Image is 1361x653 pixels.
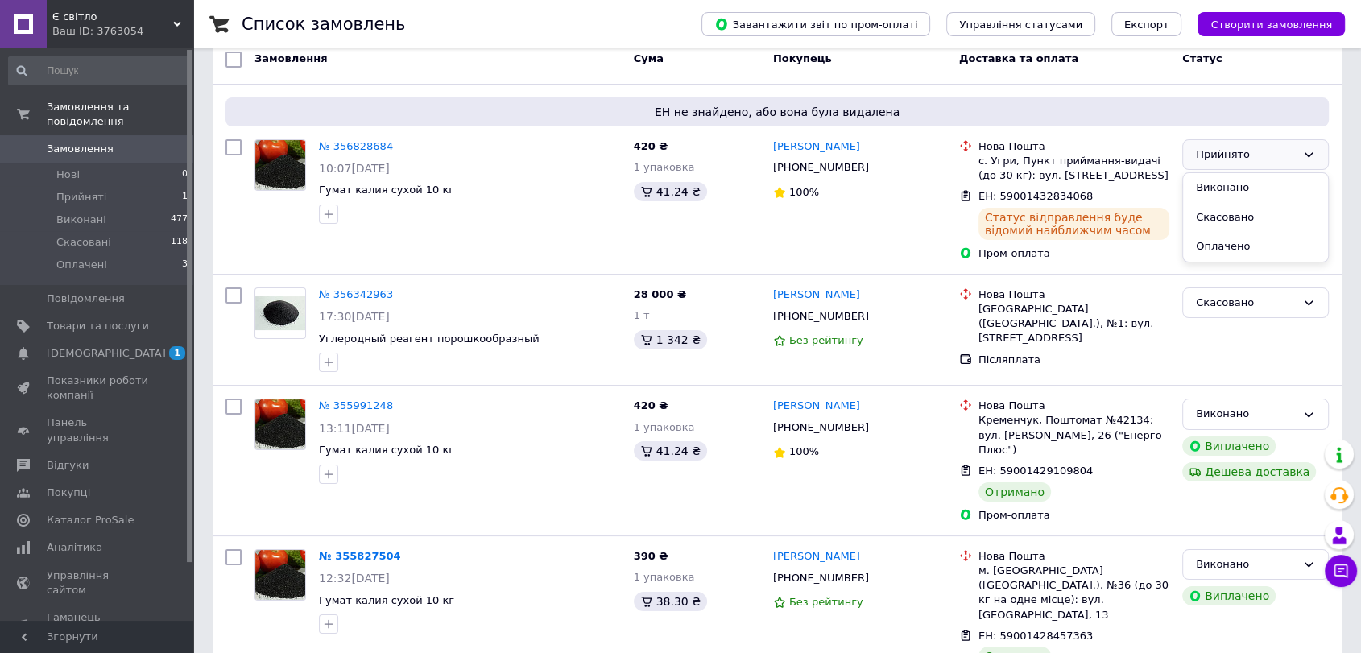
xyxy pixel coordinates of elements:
[634,571,695,583] span: 1 упаковка
[319,310,390,323] span: 17:30[DATE]
[182,167,188,182] span: 0
[47,415,149,444] span: Панель управління
[978,399,1169,413] div: Нова Пошта
[254,139,306,191] a: Фото товару
[634,399,668,411] span: 420 ₴
[1183,173,1328,203] li: Виконано
[634,421,695,433] span: 1 упаковка
[1181,18,1345,30] a: Створити замовлення
[56,258,107,272] span: Оплачені
[701,12,930,36] button: Завантажити звіт по пром-оплаті
[319,399,393,411] a: № 355991248
[255,399,305,449] img: Фото товару
[978,549,1169,564] div: Нова Пошта
[255,550,305,600] img: Фото товару
[47,610,149,639] span: Гаманець компанії
[978,246,1169,261] div: Пром-оплата
[319,184,454,196] span: Гумат калия сухой 10 кг
[946,12,1095,36] button: Управління статусами
[978,302,1169,346] div: [GEOGRAPHIC_DATA] ([GEOGRAPHIC_DATA].), №1: вул. [STREET_ADDRESS]
[634,182,707,201] div: 41.24 ₴
[770,568,872,589] div: [PHONE_NUMBER]
[47,568,149,597] span: Управління сайтом
[47,100,193,129] span: Замовлення та повідомлення
[1198,12,1345,36] button: Створити замовлення
[52,24,193,39] div: Ваш ID: 3763054
[47,319,149,333] span: Товари та послуги
[319,288,393,300] a: № 356342963
[959,19,1082,31] span: Управління статусами
[634,550,668,562] span: 390 ₴
[634,309,650,321] span: 1 т
[255,140,305,190] img: Фото товару
[978,465,1093,477] span: ЕН: 59001429109804
[773,52,832,64] span: Покупець
[770,157,872,178] div: [PHONE_NUMBER]
[47,291,125,306] span: Повідомлення
[47,486,90,500] span: Покупці
[47,458,89,473] span: Відгуки
[8,56,189,85] input: Пошук
[319,333,540,345] a: Углеродный реагент порошкообразный
[978,630,1093,642] span: ЕН: 59001428457363
[634,441,707,461] div: 41.24 ₴
[773,549,860,564] a: [PERSON_NAME]
[1183,203,1328,233] li: Скасовано
[1210,19,1332,31] span: Створити замовлення
[978,287,1169,302] div: Нова Пошта
[978,482,1051,502] div: Отримано
[773,399,860,414] a: [PERSON_NAME]
[978,190,1093,202] span: ЕН: 59001432834068
[773,139,860,155] a: [PERSON_NAME]
[319,444,454,456] a: Гумат калия сухой 10 кг
[56,190,106,205] span: Прийняті
[634,161,695,173] span: 1 упаковка
[319,550,401,562] a: № 355827504
[1182,52,1222,64] span: Статус
[634,288,686,300] span: 28 000 ₴
[232,104,1322,120] span: ЕН не знайдено, або вона була видалена
[634,330,707,349] div: 1 342 ₴
[56,167,80,182] span: Нові
[319,572,390,585] span: 12:32[DATE]
[52,10,173,24] span: Є світло
[255,296,305,330] img: Фото товару
[978,413,1169,457] div: Кременчук, Поштомат №42134: вул. [PERSON_NAME], 26 ("Енерго-Плюс")
[789,445,819,457] span: 100%
[182,258,188,272] span: 3
[242,14,405,34] h1: Список замовлень
[47,374,149,403] span: Показники роботи компанії
[978,139,1169,154] div: Нова Пошта
[770,417,872,438] div: [PHONE_NUMBER]
[1196,295,1296,312] div: Скасовано
[1182,436,1276,456] div: Виплачено
[1196,556,1296,573] div: Виконано
[319,162,390,175] span: 10:07[DATE]
[1196,406,1296,423] div: Виконано
[1124,19,1169,31] span: Експорт
[47,142,114,156] span: Замовлення
[1111,12,1182,36] button: Експорт
[1182,586,1276,605] div: Виплачено
[978,154,1169,183] div: с. Угри, Пункт приймання-видачі (до 30 кг): вул. [STREET_ADDRESS]
[1182,462,1316,481] div: Дешева доставка
[789,596,863,608] span: Без рейтингу
[254,399,306,450] a: Фото товару
[254,52,327,64] span: Замовлення
[319,594,454,606] a: Гумат калия сухой 10 кг
[770,306,872,327] div: [PHONE_NUMBER]
[254,287,306,339] a: Фото товару
[634,592,707,611] div: 38.30 ₴
[1183,232,1328,262] li: Оплачено
[56,235,111,250] span: Скасовані
[959,52,1078,64] span: Доставка та оплата
[182,190,188,205] span: 1
[47,346,166,361] span: [DEMOGRAPHIC_DATA]
[714,17,917,31] span: Завантажити звіт по пром-оплаті
[634,52,664,64] span: Cума
[319,422,390,435] span: 13:11[DATE]
[789,186,819,198] span: 100%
